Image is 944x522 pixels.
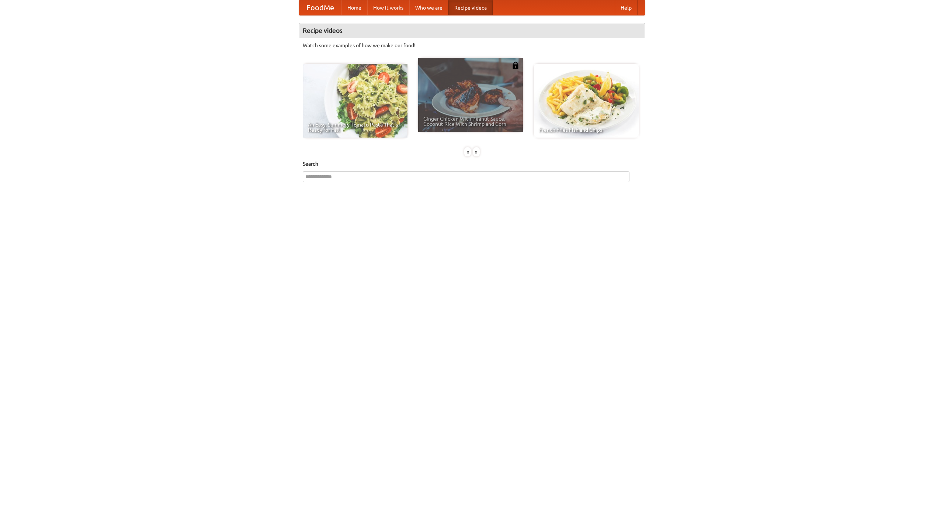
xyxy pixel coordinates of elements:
[464,147,471,156] div: «
[299,23,645,38] h4: Recipe videos
[303,160,641,167] h5: Search
[534,64,639,138] a: French Fries Fish and Chips
[367,0,409,15] a: How it works
[448,0,493,15] a: Recipe videos
[303,64,407,138] a: An Easy, Summery Tomato Pasta That's Ready for Fall
[409,0,448,15] a: Who we are
[341,0,367,15] a: Home
[473,147,480,156] div: »
[303,42,641,49] p: Watch some examples of how we make our food!
[299,0,341,15] a: FoodMe
[512,62,519,69] img: 483408.png
[308,122,402,132] span: An Easy, Summery Tomato Pasta That's Ready for Fall
[615,0,638,15] a: Help
[539,127,634,132] span: French Fries Fish and Chips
